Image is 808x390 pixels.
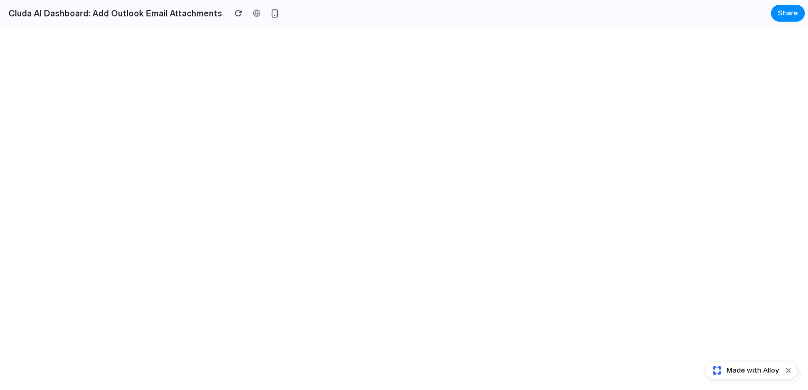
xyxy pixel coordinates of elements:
[705,365,780,376] a: Made with Alloy
[771,5,805,22] button: Share
[727,365,779,376] span: Made with Alloy
[4,7,222,20] h2: Cluda AI Dashboard: Add Outlook Email Attachments
[778,8,798,18] span: Share
[782,364,795,377] button: Dismiss watermark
